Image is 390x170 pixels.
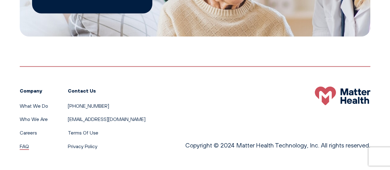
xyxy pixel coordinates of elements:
[20,87,48,95] h3: Company
[20,103,48,109] a: What We Do
[68,143,97,149] a: Privacy Policy
[185,140,370,150] p: Copyright © 2024 Matter Health Technology, Inc. All rights reserved.
[20,130,37,136] a: Careers
[68,130,98,136] a: Terms Of Use
[20,116,48,122] a: Who We Are
[68,103,109,109] a: [PHONE_NUMBER]
[20,143,29,149] a: FAQ
[68,116,146,122] a: [EMAIL_ADDRESS][DOMAIN_NAME]
[68,87,146,95] h3: Contact Us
